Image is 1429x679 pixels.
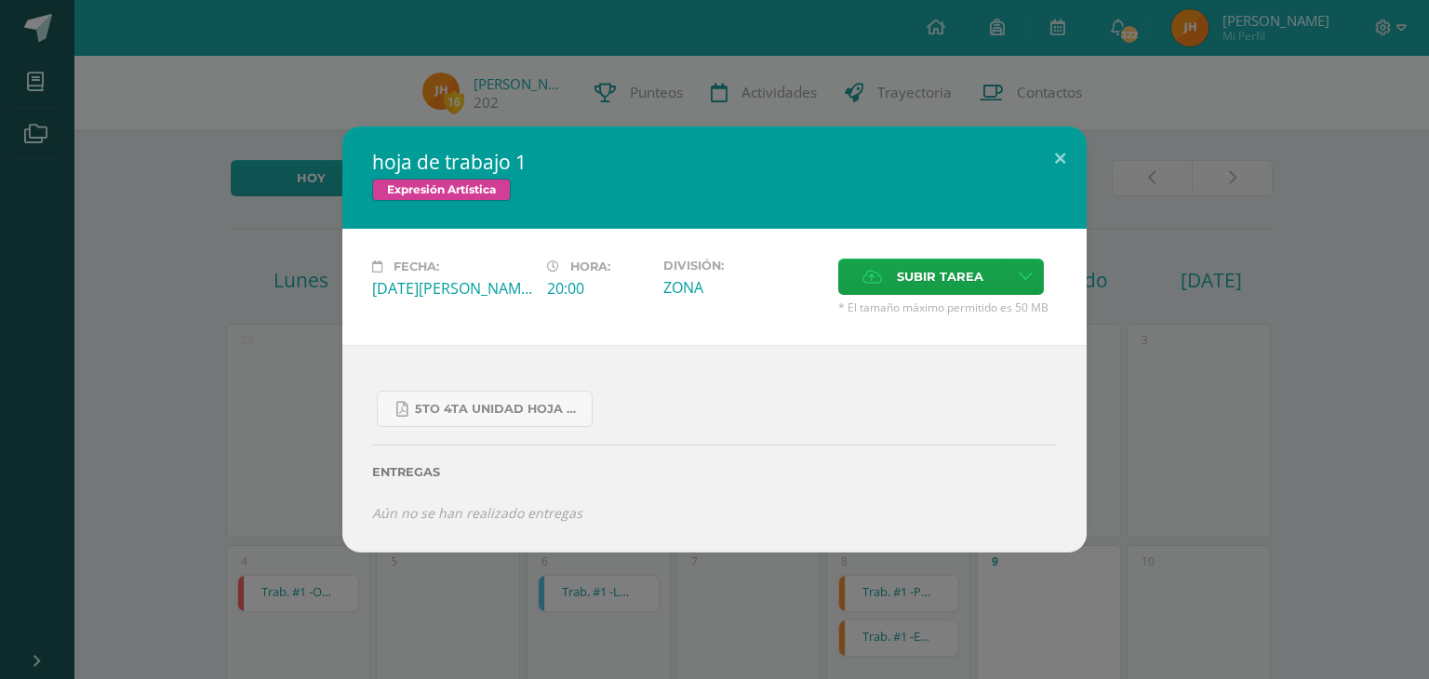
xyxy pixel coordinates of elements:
[663,259,823,273] label: División:
[372,179,511,201] span: Expresión Artística
[897,260,983,294] span: Subir tarea
[415,402,582,417] span: 5to 4ta unidad hoja de trabajo expresion.pdf
[372,504,582,522] i: Aún no se han realizado entregas
[570,260,610,273] span: Hora:
[377,391,593,427] a: 5to 4ta unidad hoja de trabajo expresion.pdf
[838,300,1057,315] span: * El tamaño máximo permitido es 50 MB
[394,260,439,273] span: Fecha:
[372,149,1057,175] h2: hoja de trabajo 1
[372,465,1057,479] label: Entregas
[372,278,532,299] div: [DATE][PERSON_NAME]
[1034,126,1087,190] button: Close (Esc)
[547,278,648,299] div: 20:00
[663,277,823,298] div: ZONA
